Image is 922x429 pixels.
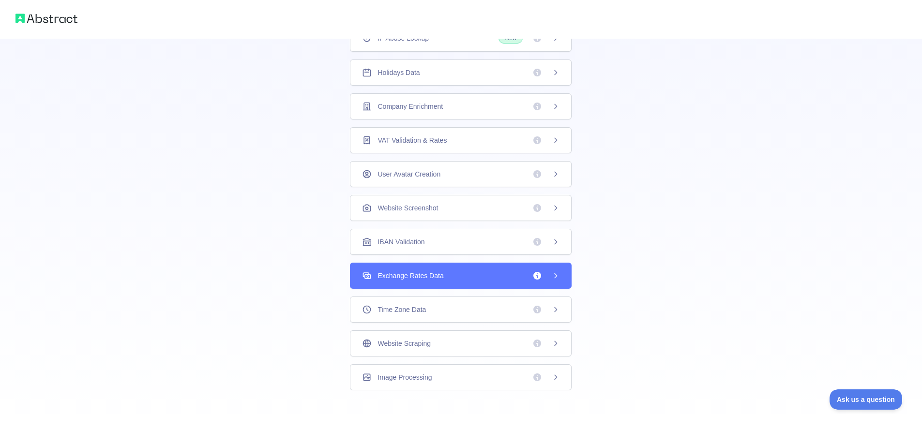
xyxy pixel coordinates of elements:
span: Image Processing [378,372,432,382]
span: Website Screenshot [378,203,438,213]
span: Time Zone Data [378,305,426,314]
span: Company Enrichment [378,102,443,111]
span: Website Scraping [378,339,430,348]
span: Exchange Rates Data [378,271,443,281]
span: VAT Validation & Rates [378,135,447,145]
iframe: Toggle Customer Support [830,389,903,410]
img: Abstract logo [15,12,77,25]
span: IBAN Validation [378,237,424,247]
span: User Avatar Creation [378,169,440,179]
span: Holidays Data [378,68,420,77]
